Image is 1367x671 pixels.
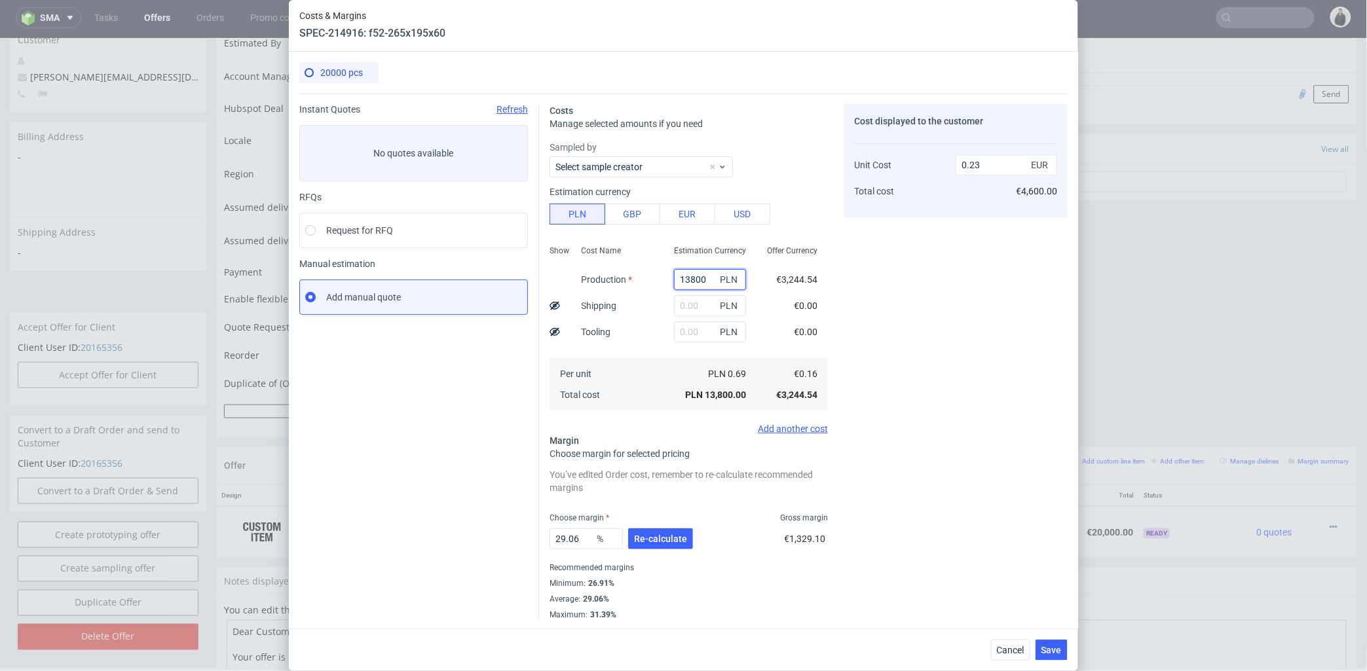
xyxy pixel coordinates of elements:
[628,528,693,549] button: Re-calculate
[550,105,573,116] span: Costs
[550,560,828,575] div: Recommended margins
[550,465,828,497] div: You’ve edited Order cost, remember to re-calculate recommended margins
[224,156,441,189] td: Assumed delivery country
[18,551,198,577] a: Duplicate Offer
[550,187,631,197] label: Estimation currency
[10,274,206,303] div: Accept Offer for Client
[808,133,1347,154] input: Type to create new task
[550,118,703,129] span: Manage selected amounts if you need
[550,424,828,434] div: Add another cost
[717,323,743,341] span: PLN
[715,204,770,225] button: USD
[224,89,441,122] td: Locale
[550,528,623,549] input: 0.00
[224,278,441,308] td: Quote Request ID
[854,186,894,196] span: Total cost
[784,534,825,544] span: €1,329.10
[18,483,198,509] a: Create prototyping offer
[349,566,396,578] a: markdown
[550,591,828,607] div: Average :
[10,377,206,418] div: Convert to a Draft Order and send to Customer
[1041,645,1062,655] span: Save
[482,503,510,512] a: CBAN-1
[18,302,198,316] p: Client User ID:
[224,334,441,365] td: Duplicate of (Offer ID)
[1314,46,1349,65] button: Send
[454,336,758,354] input: Only numbers
[550,607,828,620] div: Maximum :
[605,204,660,225] button: GBP
[693,446,761,468] th: Quant.
[18,439,198,465] input: Convert to a Draft Order & Send
[830,446,936,468] th: Net Total
[81,302,122,315] a: 20165356
[586,578,614,589] div: 26.91%
[451,446,694,468] th: Name
[674,295,746,316] input: 0.00
[1322,105,1349,116] a: View all
[717,297,743,315] span: PLN
[525,476,573,486] span: SPEC- 214916
[377,488,409,499] strong: 768140
[18,418,198,431] p: Client User ID:
[224,25,441,58] td: Account Manager
[496,104,528,115] span: Refresh
[1028,156,1055,174] span: EUR
[991,640,1030,661] button: Cancel
[550,141,828,154] label: Sampled by
[18,585,198,611] input: Delete Offer
[1016,186,1057,196] span: €4,600.00
[320,67,363,78] span: 20000 pcs
[685,390,746,400] span: PLN 13,800.00
[550,204,605,225] button: PLN
[456,474,523,487] span: f52-265x195x60
[1074,419,1146,426] small: Add custom line item
[794,300,817,311] span: €0.00
[372,446,450,468] th: ID
[456,503,510,512] span: Source:
[776,390,817,400] span: €3,244.54
[1138,446,1212,468] th: Status
[997,645,1024,655] span: Cancel
[224,252,441,278] td: Enable flexible payments
[1144,490,1170,500] span: Ready
[326,291,401,304] span: Add manual quote
[776,274,817,285] span: €3,244.54
[581,245,621,256] span: Cost Name
[18,32,257,45] span: [PERSON_NAME][EMAIL_ADDRESS][DOMAIN_NAME]
[708,369,746,379] span: PLN 0.69
[550,575,828,591] div: Minimum :
[299,125,528,181] label: No quotes available
[693,467,761,519] td: 20000
[445,224,768,242] button: Single payment (default)
[920,419,981,426] small: Add PIM line item
[229,477,295,510] img: ico-item-custom-a8f9c3db6a5631ce2f509e228e8b95abde266dc4376634de7b166047de09ff05.png
[456,473,688,514] div: Custom • Custom
[1036,640,1068,661] button: Save
[581,300,616,311] label: Shipping
[1257,488,1292,499] span: 0 quotes
[762,467,830,519] td: €1.00
[550,513,609,522] label: Choose margin
[560,369,591,379] span: Per unit
[1221,419,1279,426] small: Manage dielines
[550,448,690,459] span: Choose margin for selected pricing
[697,366,768,380] input: Save
[674,321,746,342] input: 0.00
[299,104,528,115] div: Instant Quotes
[854,116,983,126] span: Cost displayed to the customer
[224,422,246,432] span: Offer
[216,446,372,468] th: Design
[216,529,1357,558] div: Notes displayed below the Offer
[594,530,620,548] span: %
[830,467,936,519] td: €20,000.00
[560,390,600,400] span: Total cost
[10,84,206,113] div: Billing Address
[806,46,821,62] img: regular_mini_magick20250217-67-ufcnb1.jpg
[299,26,445,41] header: SPEC-214916: f52-265x195x60
[299,192,528,202] div: RFQs
[674,245,746,256] span: Estimation Currency
[18,323,198,350] button: Accept Offer for Client
[224,366,422,380] button: Force CRM resync
[936,446,1032,468] th: Dependencies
